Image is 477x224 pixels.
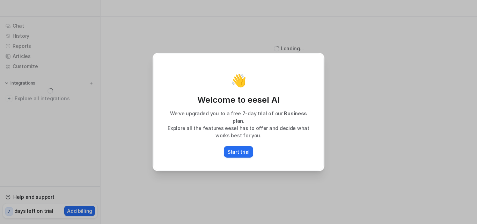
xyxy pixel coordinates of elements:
p: Start trial [227,148,250,156]
button: Start trial [224,146,253,158]
p: We’ve upgraded you to a free 7-day trial of our [161,110,316,124]
p: 👋 [231,73,247,87]
p: Welcome to eesel AI [161,94,316,106]
p: Explore all the features eesel has to offer and decide what works best for you. [161,124,316,139]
